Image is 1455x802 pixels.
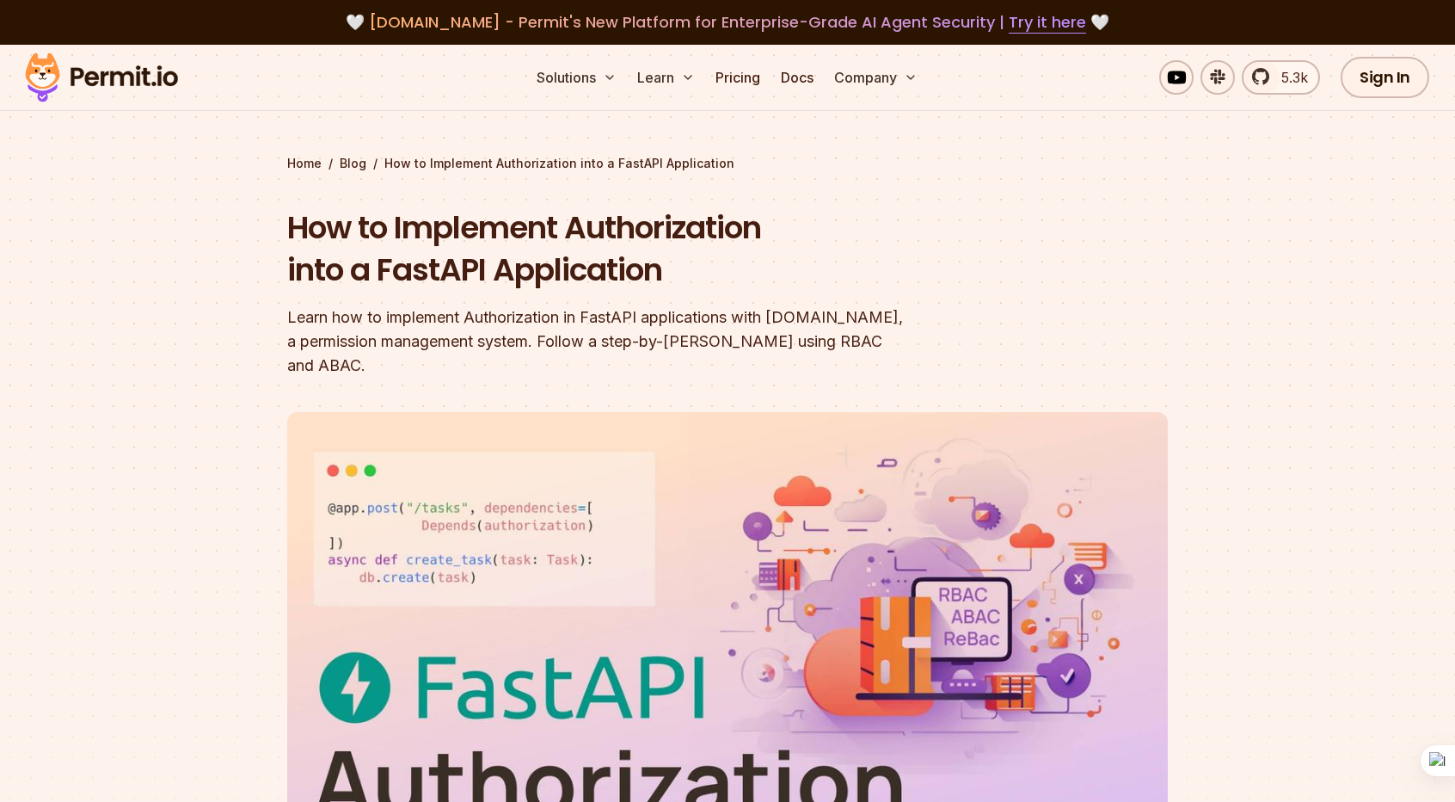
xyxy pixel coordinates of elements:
img: Permit logo [17,48,186,107]
button: Learn [630,60,702,95]
button: Solutions [530,60,623,95]
a: 5.3k [1242,60,1320,95]
button: Company [827,60,924,95]
a: Try it here [1009,11,1086,34]
div: / / [287,155,1168,172]
span: [DOMAIN_NAME] - Permit's New Platform for Enterprise-Grade AI Agent Security | [369,11,1086,33]
div: 🤍 🤍 [41,10,1414,34]
a: Blog [340,155,366,172]
span: 5.3k [1271,67,1308,88]
a: Home [287,155,322,172]
a: Pricing [709,60,767,95]
a: Sign In [1341,57,1429,98]
h1: How to Implement Authorization into a FastAPI Application [287,207,948,292]
a: Docs [774,60,820,95]
div: Learn how to implement Authorization in FastAPI applications with [DOMAIN_NAME], a permission man... [287,305,948,378]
